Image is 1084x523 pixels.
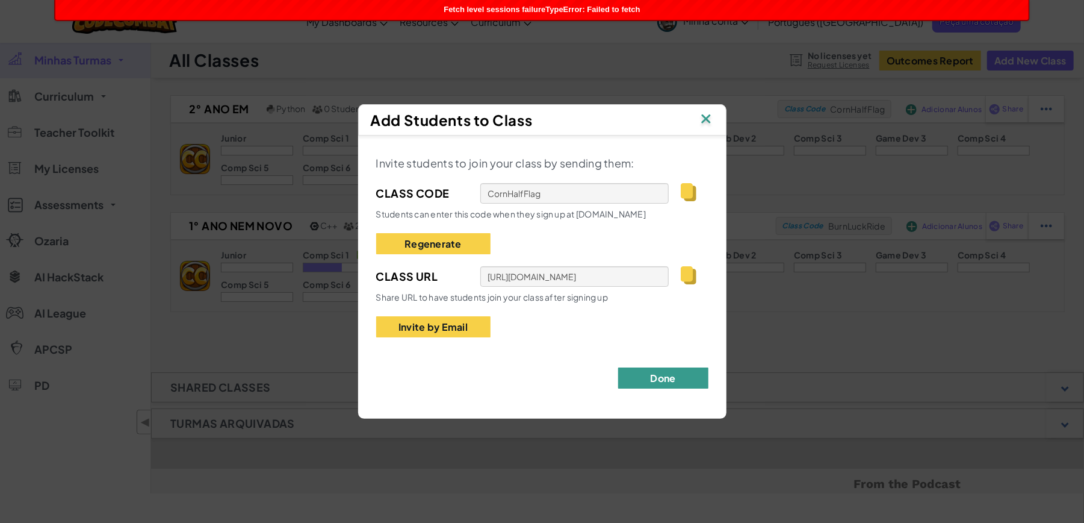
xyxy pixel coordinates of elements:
[376,156,634,170] span: Invite students to join your class by sending them:
[681,183,696,201] img: IconCopy.svg
[698,111,714,129] img: IconClose.svg
[376,292,609,302] span: Share URL to have students join your class after signing up
[376,208,646,219] span: Students can enter this code when they sign up at [DOMAIN_NAME]
[444,5,640,14] span: Fetch level sessions failureTypeError: Failed to fetch
[376,268,468,286] span: Class Url
[371,111,533,129] span: Add Students to Class
[376,184,468,202] span: Class Code
[376,316,491,337] button: Invite by Email
[618,368,708,389] button: Done
[681,266,696,284] img: IconCopy.svg
[376,233,491,254] button: Regenerate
